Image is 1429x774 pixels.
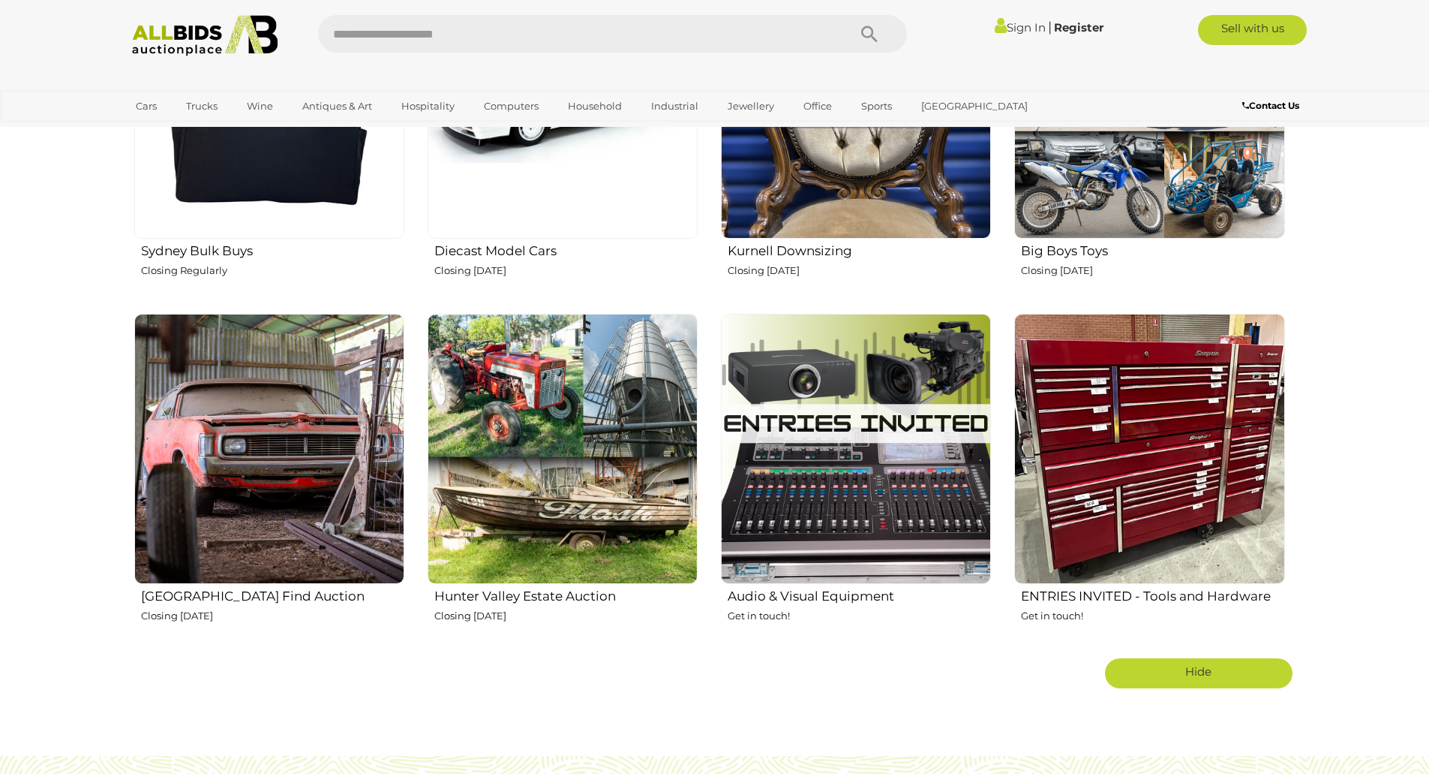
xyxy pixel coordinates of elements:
[1242,98,1303,114] a: Contact Us
[728,262,991,279] p: Closing [DATE]
[474,94,548,119] a: Computers
[176,94,227,119] a: Trucks
[1013,313,1284,647] a: ENTRIES INVITED - Tools and Hardware Get in touch!
[141,240,404,258] h2: Sydney Bulk Buys
[293,94,382,119] a: Antiques & Art
[1048,19,1052,35] span: |
[434,607,698,625] p: Closing [DATE]
[1021,240,1284,258] h2: Big Boys Toys
[720,313,991,647] a: Audio & Visual Equipment Get in touch!
[641,94,708,119] a: Industrial
[1021,607,1284,625] p: Get in touch!
[721,314,991,584] img: Audio & Visual Equipment
[141,607,404,625] p: Closing [DATE]
[728,240,991,258] h2: Kurnell Downsizing
[124,15,287,56] img: Allbids.com.au
[1242,100,1299,111] b: Contact Us
[1185,664,1211,679] span: Hide
[728,586,991,604] h2: Audio & Visual Equipment
[995,20,1046,35] a: Sign In
[794,94,842,119] a: Office
[126,94,167,119] a: Cars
[141,262,404,279] p: Closing Regularly
[558,94,632,119] a: Household
[427,313,698,647] a: Hunter Valley Estate Auction Closing [DATE]
[134,314,404,584] img: Hunter Valley Barn Find Auction
[1021,586,1284,604] h2: ENTRIES INVITED - Tools and Hardware
[1014,314,1284,584] img: ENTRIES INVITED - Tools and Hardware
[434,240,698,258] h2: Diecast Model Cars
[718,94,784,119] a: Jewellery
[911,94,1037,119] a: [GEOGRAPHIC_DATA]
[832,15,907,53] button: Search
[434,586,698,604] h2: Hunter Valley Estate Auction
[141,586,404,604] h2: [GEOGRAPHIC_DATA] Find Auction
[1198,15,1307,45] a: Sell with us
[851,94,902,119] a: Sports
[237,94,283,119] a: Wine
[1054,20,1103,35] a: Register
[728,607,991,625] p: Get in touch!
[134,313,404,647] a: [GEOGRAPHIC_DATA] Find Auction Closing [DATE]
[392,94,464,119] a: Hospitality
[1021,262,1284,279] p: Closing [DATE]
[434,262,698,279] p: Closing [DATE]
[1105,658,1292,688] a: Hide
[428,314,698,584] img: Hunter Valley Estate Auction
